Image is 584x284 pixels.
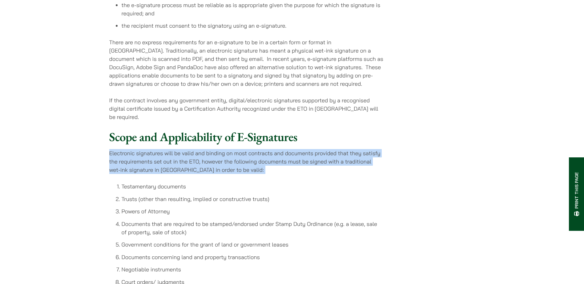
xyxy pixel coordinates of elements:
p: There are no express requirements for an e-signature to be in a certain form or format in [GEOGRA... [109,38,384,88]
li: the recipient must consent to the signatory using an e-signature. [122,22,384,30]
li: Powers of Attorney [122,207,384,215]
li: Trusts (other than resulting, implied or constructive trusts) [122,195,384,203]
strong: Scope and Applicability of E-Signatures [109,129,297,145]
li: Documents concerning land and property transactions [122,253,384,261]
li: Documents that are required to be stamped/endorsed under Stamp Duty Ordinance (e.g. a lease, sale... [122,220,384,236]
li: Government conditions for the grant of land or government leases [122,240,384,249]
li: the e-signature process must be reliable as is appropriate given the purpose for which the signat... [122,1,384,18]
p: Electronic signatures will be valid and binding on most contracts and documents provided that the... [109,149,384,174]
li: Testamentary documents [122,182,384,191]
li: Negotiable instruments [122,265,384,274]
p: If the contract involves any government entity, digital/electronic signatures supported by a reco... [109,96,384,121]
